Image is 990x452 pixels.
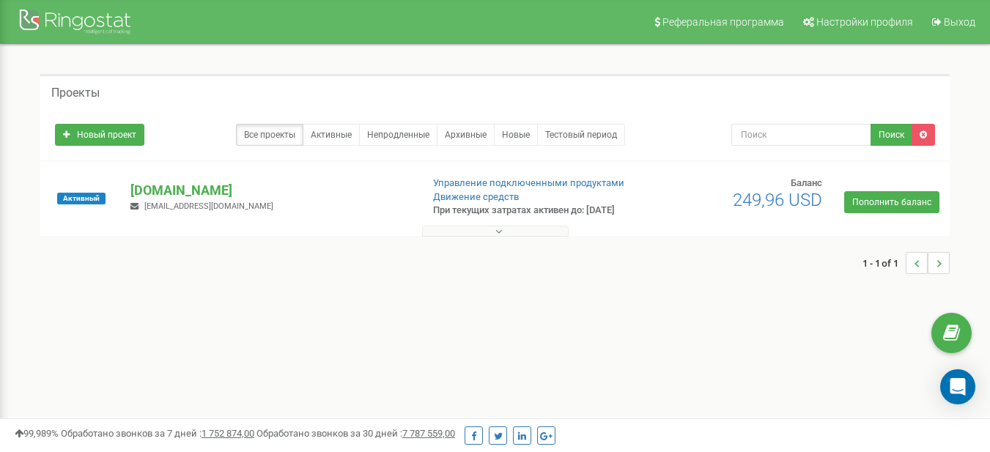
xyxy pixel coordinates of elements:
[662,16,784,28] span: Реферальная программа
[359,124,437,146] a: Непродленные
[55,124,144,146] a: Новый проект
[433,191,519,202] a: Движение средств
[256,428,455,439] span: Обработано звонков за 30 дней :
[202,428,254,439] u: 1 752 874,00
[791,177,822,188] span: Баланс
[733,190,822,210] span: 249,96 USD
[236,124,303,146] a: Все проекты
[816,16,913,28] span: Настройки профиля
[537,124,625,146] a: Тестовый период
[731,124,871,146] input: Поиск
[402,428,455,439] u: 7 787 559,00
[944,16,975,28] span: Выход
[15,428,59,439] span: 99,989%
[130,181,409,200] p: [DOMAIN_NAME]
[61,428,254,439] span: Обработано звонков за 7 дней :
[844,191,939,213] a: Пополнить баланс
[433,177,624,188] a: Управление подключенными продуктами
[144,201,273,211] span: [EMAIL_ADDRESS][DOMAIN_NAME]
[862,252,906,274] span: 1 - 1 of 1
[51,86,100,100] h5: Проекты
[437,124,495,146] a: Архивные
[57,193,106,204] span: Активный
[494,124,538,146] a: Новые
[433,204,637,218] p: При текущих затратах активен до: [DATE]
[862,237,950,289] nav: ...
[871,124,912,146] button: Поиск
[303,124,360,146] a: Активные
[940,369,975,404] div: Open Intercom Messenger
